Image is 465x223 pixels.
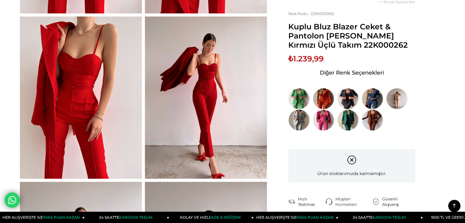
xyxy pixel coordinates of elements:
[119,215,152,220] span: KARGOYA TESLİM
[326,198,332,205] img: call-center.png
[288,149,415,182] div: Ürün stoklarımızda kalmamıştır.
[210,215,240,220] span: İADE & DEĞİŞİM!
[288,54,324,63] span: ₺1.239,99
[254,212,338,223] a: HER ALIŞVERİŞTE %3PARA PUAN KAZAN
[20,16,142,179] img: Kuplu Bluz Blazer Ceket & Pantolon Adelisa Kadın Kırmızı Üçlü Takım 22K000262
[288,22,415,49] span: Kuplu Bluz Blazer Ceket & Pantolon [PERSON_NAME] Kırmızı Üçlü Takım 22K000262
[298,196,326,207] div: Hızlı Teslimat
[362,109,383,131] img: Kuplu Bluz Blazer Ceket & Pantolon Adelisa Kadın Kahve Üçlü Takım 22K000262
[288,109,310,131] img: Kuplu Bluz Blazer Ceket & Pantolon Adelisa Kadın Mavi Üçlü Takım 22K000262
[288,11,334,16] span: (22K000262)
[373,215,406,220] span: KARGOYA TESLİM
[382,196,415,207] div: Güvenli Alışveriş
[296,215,334,220] span: PARA PUAN KAZAN
[288,88,310,109] img: Kuplu Bluz Blazer Ceket & Pantolon Adelisa Kadın Yeşil Üçlü Takım 22K000262
[386,88,408,109] img: Kuplu Bluz Blazer Ceket & Pantolon Adelisa Kadın Bej Üçlü Takım 22K000262
[169,212,254,223] a: KOLAY VE HIZLIİADE & DEĞİŞİM!
[337,109,359,131] img: Kuplu Bluz Blazer Ceket & Pantolon Adelisa Kadın Zümrüt Üçlü Takım 22K000262
[288,198,295,205] img: shipping.png
[372,198,379,205] img: security.png
[42,215,80,220] span: PARA PUAN KAZAN
[288,11,311,16] span: Stok Kodu
[319,68,384,78] span: Diğer Renk Seçenekleri
[335,196,372,207] div: Müşteri Hizmetleri
[313,109,334,131] img: Kuplu Bluz Blazer Ceket & Pantolon Adelisa Kadın Fuşya Üçlü Takım 22K000262
[85,212,169,223] a: 24 SAATTEKARGOYA TESLİM
[313,88,334,109] img: Kuplu Bluz Blazer Ceket & Pantolon Adelisa Kadın Turuncu Üçlü Takım 22K000262
[337,88,359,109] img: Kuplu Bluz Blazer Ceket & Pantolon Adelisa Kadın Siyah Üçlü Takım 22K000262
[145,16,267,179] img: Kuplu Bluz Blazer Ceket & Pantolon Adelisa Kadın Kırmızı Üçlü Takım 22K000262
[362,88,383,109] img: Kuplu Bluz Blazer Ceket & Pantolon Adelisa Kadın İndigo Üçlü Takım 22K000262
[338,212,423,223] a: 24 SAATTEKARGOYA TESLİM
